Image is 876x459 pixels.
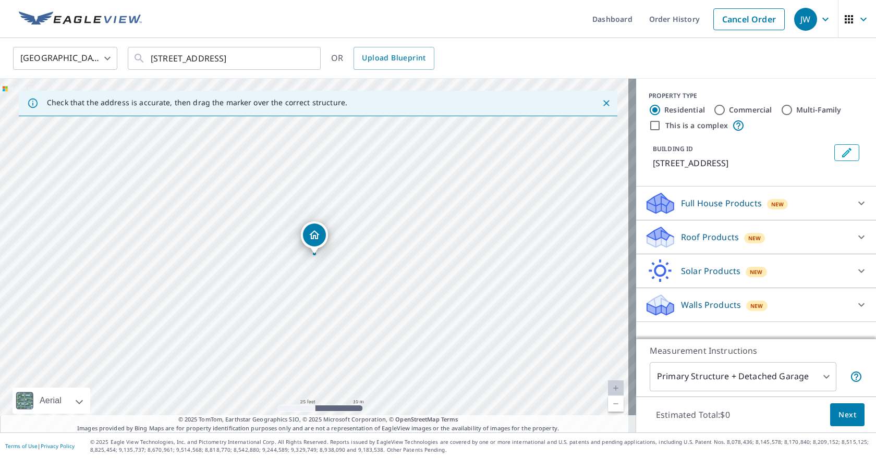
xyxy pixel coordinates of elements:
p: © 2025 Eagle View Technologies, Inc. and Pictometry International Corp. All Rights Reserved. Repo... [90,438,871,454]
span: New [748,234,761,242]
span: © 2025 TomTom, Earthstar Geographics SIO, © 2025 Microsoft Corporation, © [178,415,458,424]
p: Solar Products [681,265,740,277]
div: Walls ProductsNew [644,292,868,317]
input: Search by address or latitude-longitude [151,44,299,73]
img: EV Logo [19,11,142,27]
a: Current Level 20, Zoom In Disabled [608,380,624,396]
div: Roof ProductsNew [644,225,868,250]
p: Check that the address is accurate, then drag the marker over the correct structure. [47,98,347,107]
div: Dropped pin, building 1, Residential property, 7147 N 41st St Milwaukee, WI 53209 [301,221,328,254]
p: [STREET_ADDRESS] [653,157,830,169]
p: Full House Products [681,197,762,209]
p: Roof Products [681,231,739,243]
label: This is a complex [665,120,728,131]
a: OpenStreetMap [395,415,439,423]
label: Multi-Family [796,105,842,115]
div: Full House ProductsNew [644,191,868,216]
a: Cancel Order [713,8,785,30]
p: BUILDING ID [653,144,693,153]
a: Terms of Use [5,442,38,450]
button: Next [830,403,865,427]
a: Privacy Policy [41,442,75,450]
span: Upload Blueprint [362,52,425,65]
div: Solar ProductsNew [644,258,868,283]
p: Estimated Total: $0 [648,403,738,426]
div: Aerial [36,388,65,414]
span: New [750,302,763,310]
div: Primary Structure + Detached Garage [650,362,836,391]
p: Walls Products [681,299,741,311]
p: Measurement Instructions [650,344,862,357]
div: [GEOGRAPHIC_DATA] [13,44,117,73]
div: JW [794,8,817,31]
span: Your report will include the primary structure and a detached garage if one exists. [850,370,862,383]
span: New [750,268,763,276]
p: | [5,443,75,449]
button: Edit building 1 [834,144,859,161]
span: Next [838,408,856,421]
div: PROPERTY TYPE [649,91,863,101]
div: Aerial [13,388,90,414]
label: Commercial [729,105,772,115]
button: Close [600,96,613,110]
label: Residential [664,105,705,115]
a: Upload Blueprint [354,47,434,70]
span: New [771,200,784,208]
a: Terms [441,415,458,423]
a: Current Level 20, Zoom Out [608,396,624,412]
div: OR [331,47,434,70]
